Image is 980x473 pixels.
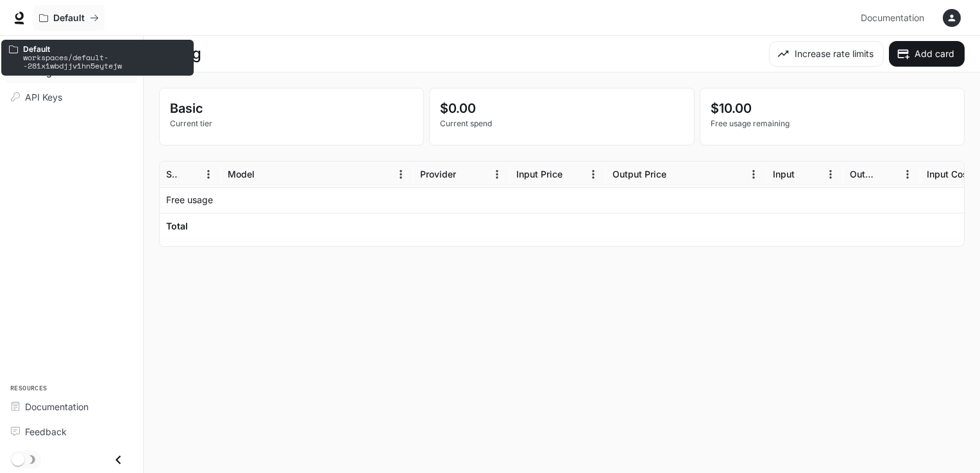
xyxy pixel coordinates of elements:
span: Documentation [861,10,924,26]
span: Documentation [25,400,89,413]
button: All workspaces [33,5,105,31]
p: Free usage [166,194,213,206]
span: Feedback [25,425,67,438]
div: Service [166,169,178,179]
button: Sort [256,165,275,184]
button: Sort [457,165,477,184]
button: Menu [821,165,840,184]
button: Close drawer [104,447,133,473]
p: $10.00 [711,99,954,118]
p: Default [53,13,85,24]
p: Basic [170,99,413,118]
div: Output Price [612,169,666,179]
button: Sort [879,165,898,184]
div: Output [850,169,877,179]
button: Menu [898,165,917,184]
p: Free usage remaining [711,118,954,129]
a: Documentation [856,5,934,31]
button: Menu [199,165,218,184]
button: Increase rate limits [769,41,884,67]
button: Menu [391,165,410,184]
p: workspaces/default--281x1wbdjjv1hn5eytejw [23,53,186,70]
p: Current spend [440,118,683,129]
button: Add card [889,41,965,67]
a: Feedback [5,420,138,443]
a: API Keys [5,86,138,108]
button: Menu [584,165,603,184]
p: $0.00 [440,99,683,118]
button: Menu [744,165,763,184]
div: Provider [420,169,456,179]
p: Current tier [170,118,413,129]
h6: Total [166,220,188,233]
div: Input Cost [927,169,971,179]
button: Sort [796,165,815,184]
button: Sort [564,165,583,184]
div: Model [228,169,255,179]
span: API Keys [25,90,62,104]
button: Menu [487,165,507,184]
span: Dark mode toggle [12,452,24,466]
div: Input [773,169,795,179]
button: Sort [668,165,687,184]
a: Documentation [5,395,138,418]
button: Sort [180,165,199,184]
div: Input Price [516,169,562,179]
p: Default [23,45,186,53]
